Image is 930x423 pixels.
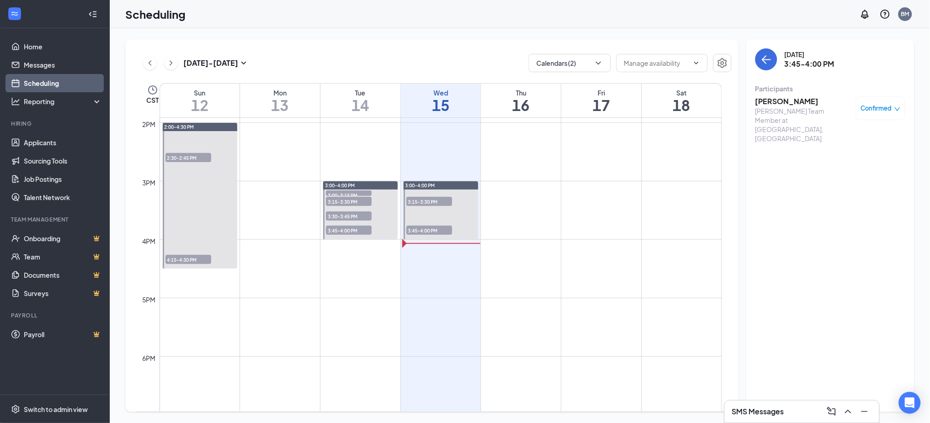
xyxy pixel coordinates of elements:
div: 6pm [141,353,158,363]
a: October 18, 2025 [642,84,722,117]
div: Mon [240,88,320,97]
svg: Analysis [11,97,20,106]
div: Fri [561,88,641,97]
button: back-button [755,48,777,70]
a: Applicants [24,133,102,152]
div: Switch to admin view [24,405,88,414]
a: October 17, 2025 [561,84,641,117]
a: October 14, 2025 [321,84,401,117]
svg: ComposeMessage [826,406,837,417]
svg: ChevronUp [843,406,854,417]
svg: ChevronRight [166,58,176,69]
svg: Settings [717,58,728,69]
h3: [DATE] - [DATE] [183,58,238,68]
h1: 12 [160,97,240,113]
svg: ChevronDown [693,59,700,67]
div: [PERSON_NAME] Team Member at [GEOGRAPHIC_DATA], [GEOGRAPHIC_DATA] [755,106,851,143]
span: 3:45-4:00 PM [326,226,372,235]
input: Manage availability [624,58,689,68]
a: October 12, 2025 [160,84,240,117]
a: October 16, 2025 [481,84,561,117]
svg: SmallChevronDown [238,58,249,69]
svg: Notifications [860,9,871,20]
button: ChevronRight [164,56,178,70]
h1: 15 [401,97,481,113]
button: ChevronUp [841,404,855,419]
div: Sun [160,88,240,97]
svg: Collapse [88,10,97,19]
div: BM [901,10,909,18]
a: TeamCrown [24,248,102,266]
button: Calendars (2)ChevronDown [529,54,611,72]
div: Sat [642,88,722,97]
a: Talent Network [24,188,102,206]
span: 3:00-3:15 PM [326,190,372,200]
div: 5pm [141,295,158,305]
span: 2:30-2:45 PM [166,153,211,162]
a: October 15, 2025 [401,84,481,117]
h3: 3:45-4:00 PM [785,59,834,69]
svg: QuestionInfo [880,9,891,20]
span: CST [146,95,159,105]
h1: 14 [321,97,401,113]
span: 3:00-4:00 PM [406,182,435,189]
h3: SMS Messages [732,407,784,417]
a: Messages [24,56,102,74]
svg: ChevronLeft [145,58,155,69]
svg: ArrowLeft [761,54,772,65]
a: Scheduling [24,74,102,92]
span: 3:15-3:30 PM [326,197,372,206]
span: 4:15-4:30 PM [166,255,211,264]
div: Thu [481,88,561,97]
a: Sourcing Tools [24,152,102,170]
button: ComposeMessage [824,404,839,419]
h3: [PERSON_NAME] [755,96,851,106]
div: [DATE] [785,50,834,59]
span: down [894,106,901,112]
svg: ChevronDown [594,58,603,68]
div: Participants [755,84,905,93]
div: Hiring [11,120,100,127]
h1: 16 [481,97,561,113]
svg: Clock [147,85,158,95]
svg: Minimize [859,406,870,417]
button: Minimize [857,404,872,419]
h1: 13 [240,97,320,113]
h1: Scheduling [125,6,186,22]
span: 3:00-4:00 PM [325,182,355,189]
div: 2pm [141,119,158,129]
button: Settings [713,54,732,72]
div: Tue [321,88,401,97]
span: 3:45-4:00 PM [406,226,452,235]
a: OnboardingCrown [24,229,102,248]
span: 3:30-3:45 PM [326,211,372,221]
a: Job Postings [24,170,102,188]
a: October 13, 2025 [240,84,320,117]
a: Home [24,37,102,56]
div: Reporting [24,97,102,106]
div: Payroll [11,312,100,319]
a: PayrollCrown [24,325,102,344]
span: 2:00-4:30 PM [165,124,194,130]
a: SurveysCrown [24,284,102,302]
div: Team Management [11,216,100,223]
svg: WorkstreamLogo [10,9,19,18]
a: DocumentsCrown [24,266,102,284]
div: Wed [401,88,481,97]
span: 3:15-3:30 PM [406,197,452,206]
span: Confirmed [861,104,892,113]
div: 3pm [141,178,158,188]
button: ChevronLeft [143,56,157,70]
svg: Settings [11,405,20,414]
h1: 17 [561,97,641,113]
div: 4pm [141,236,158,246]
div: Open Intercom Messenger [899,392,921,414]
h1: 18 [642,97,722,113]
